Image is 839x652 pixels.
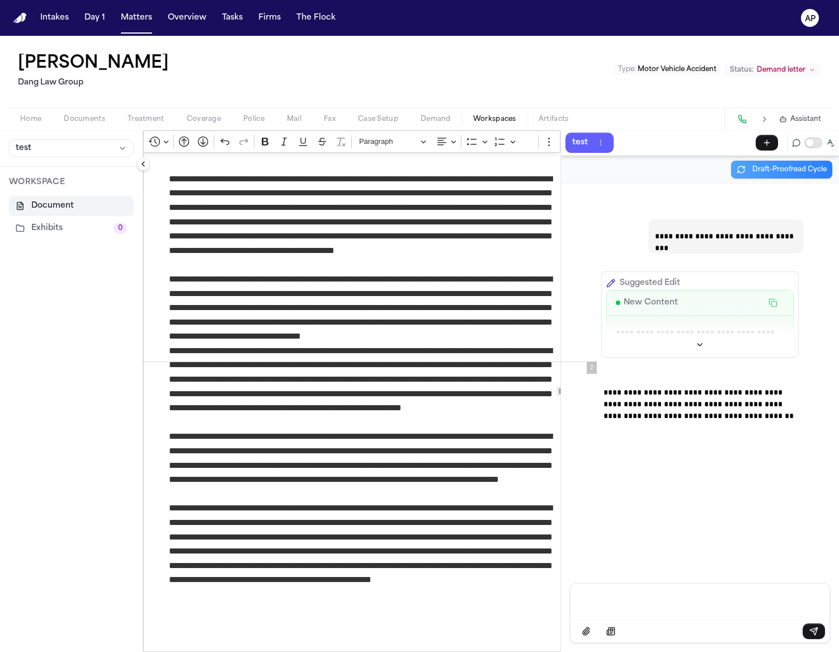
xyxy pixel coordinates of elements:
[762,295,784,311] button: Copy new content
[36,8,73,28] button: Intakes
[218,8,247,28] button: Tasks
[136,157,150,171] button: Collapse sidebar
[116,8,157,28] button: Matters
[606,337,794,353] button: Show more
[18,76,173,90] h2: Dang Law Group
[421,115,451,124] span: Demand
[187,115,221,124] span: Coverage
[730,65,753,74] span: Status:
[565,133,614,153] button: testThread actions
[13,13,27,24] a: Home
[143,130,560,153] div: Editor toolbar
[18,54,169,74] h1: [PERSON_NAME]
[9,176,134,189] p: WORKSPACE
[571,584,829,620] div: Message input
[163,8,211,28] button: Overview
[80,8,110,28] button: Day 1
[473,115,516,124] span: Workspaces
[731,161,832,179] button: Draft-Proofread Cycle
[254,8,285,28] button: Firms
[803,623,825,639] button: Send message
[359,135,417,148] span: Paragraph
[539,115,569,124] span: Artifacts
[9,218,134,238] button: Exhibits0
[114,223,127,234] span: 0
[757,65,805,74] span: Demand letter
[354,133,431,151] button: Paragraph, Heading
[128,115,164,124] span: Treatment
[624,296,678,309] p: New Content
[20,115,41,124] span: Home
[64,115,105,124] span: Documents
[358,115,398,124] span: Case Setup
[287,115,301,124] span: Mail
[790,115,821,124] span: Assistant
[9,196,134,216] button: Document
[243,115,265,124] span: Police
[615,64,720,75] button: Edit Type: Motor Vehicle Accident
[620,276,680,290] p: Suggested Edit
[779,115,821,124] button: Assistant
[13,13,27,24] img: Finch Logo
[600,623,622,639] button: Select demand example
[324,115,336,124] span: Fax
[724,63,821,77] button: Change status from Demand letter
[595,137,607,149] button: Thread actions
[18,54,169,74] button: Edit matter name
[618,66,636,73] span: Type :
[9,139,134,157] button: test
[292,8,340,28] button: The Flock
[734,111,750,127] button: Make a Call
[804,137,822,148] button: Toggle proofreading mode
[575,623,597,639] button: Attach files
[752,165,827,174] span: Draft-Proofread Cycle
[638,66,717,73] span: Motor Vehicle Accident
